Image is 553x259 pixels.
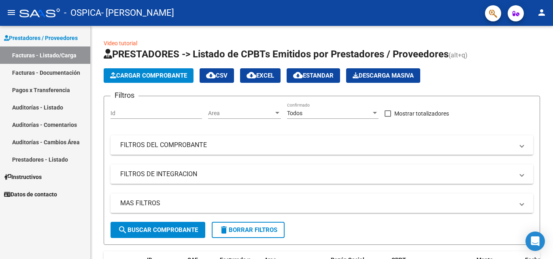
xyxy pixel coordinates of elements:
[118,225,128,235] mat-icon: search
[346,68,420,83] app-download-masive: Descarga masiva de comprobantes (adjuntos)
[104,68,194,83] button: Cargar Comprobante
[293,70,303,80] mat-icon: cloud_download
[206,72,228,79] span: CSV
[247,72,274,79] span: EXCEL
[353,72,414,79] span: Descarga Masiva
[104,48,449,60] span: PRESTADORES -> Listado de CPBTs Emitidos por Prestadores / Proveedores
[219,226,277,234] span: Borrar Filtros
[4,34,78,42] span: Prestadores / Proveedores
[208,110,274,117] span: Area
[525,232,545,251] div: Open Intercom Messenger
[101,4,174,22] span: - [PERSON_NAME]
[287,110,302,116] span: Todos
[111,194,533,213] mat-expansion-panel-header: MAS FILTROS
[111,135,533,155] mat-expansion-panel-header: FILTROS DEL COMPROBANTE
[4,173,42,181] span: Instructivos
[4,190,57,199] span: Datos de contacto
[287,68,340,83] button: Estandar
[111,90,138,101] h3: Filtros
[120,199,514,208] mat-panel-title: MAS FILTROS
[200,68,234,83] button: CSV
[110,72,187,79] span: Cargar Comprobante
[6,8,16,17] mat-icon: menu
[537,8,547,17] mat-icon: person
[64,4,101,22] span: - OSPICA
[293,72,334,79] span: Estandar
[240,68,281,83] button: EXCEL
[394,109,449,118] span: Mostrar totalizadores
[111,222,205,238] button: Buscar Comprobante
[449,51,468,59] span: (alt+q)
[346,68,420,83] button: Descarga Masiva
[120,141,514,150] mat-panel-title: FILTROS DEL COMPROBANTE
[219,225,229,235] mat-icon: delete
[120,170,514,179] mat-panel-title: FILTROS DE INTEGRACION
[104,40,137,46] a: Video tutorial
[212,222,285,238] button: Borrar Filtros
[118,226,198,234] span: Buscar Comprobante
[247,70,256,80] mat-icon: cloud_download
[206,70,216,80] mat-icon: cloud_download
[111,164,533,184] mat-expansion-panel-header: FILTROS DE INTEGRACION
